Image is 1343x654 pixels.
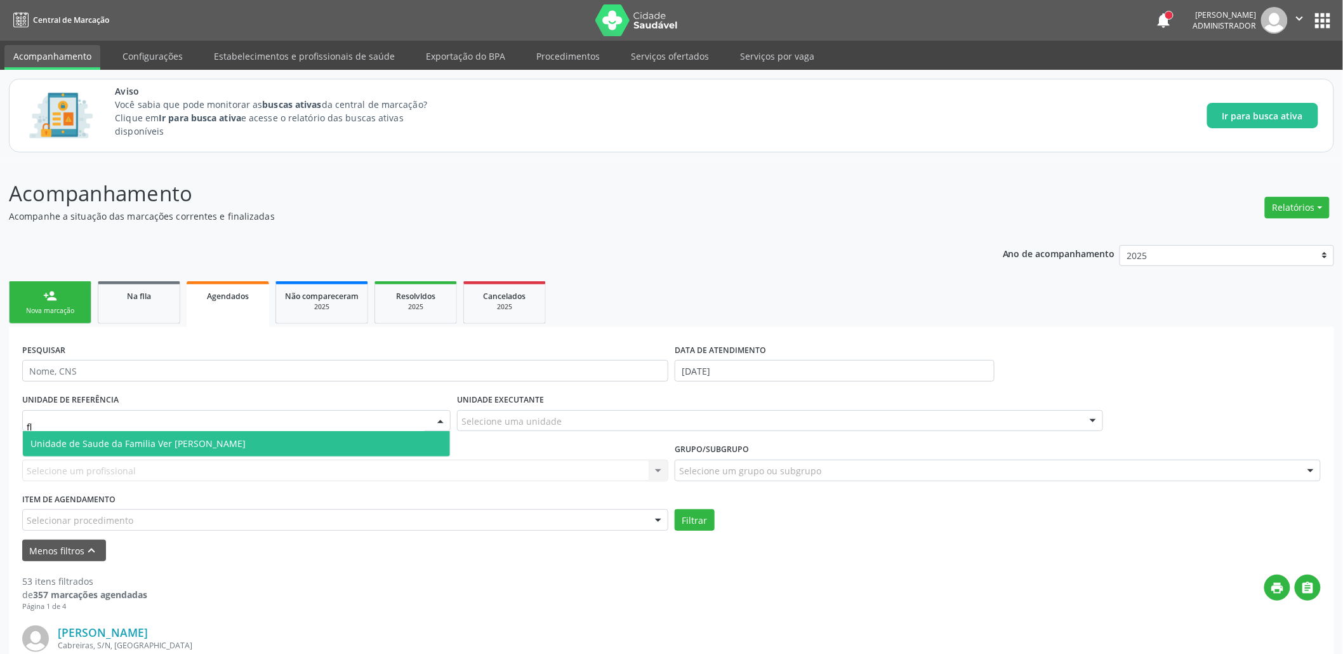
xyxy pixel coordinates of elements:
[9,10,109,30] a: Central de Marcação
[27,514,133,527] span: Selecionar procedimento
[4,45,100,70] a: Acompanhamento
[22,390,119,410] label: UNIDADE DE REFERÊNCIA
[1312,10,1334,32] button: apps
[461,415,562,428] span: Selecione uma unidade
[1265,197,1330,218] button: Relatórios
[675,440,749,460] label: Grupo/Subgrupo
[285,291,359,302] span: Não compareceram
[9,210,937,223] p: Acompanhe a situação das marcações correntes e finalizadas
[285,302,359,312] div: 2025
[22,625,49,652] img: img
[675,340,766,360] label: DATA DE ATENDIMENTO
[622,45,718,67] a: Serviços ofertados
[207,291,249,302] span: Agendados
[1003,245,1115,261] p: Ano de acompanhamento
[115,98,451,138] p: Você sabia que pode monitorar as da central de marcação? Clique em e acesse o relatório das busca...
[22,601,147,612] div: Página 1 de 4
[25,87,97,144] img: Imagem de CalloutCard
[679,464,821,477] span: Selecione um grupo ou subgrupo
[33,15,109,25] span: Central de Marcação
[43,289,57,303] div: person_add
[396,291,435,302] span: Resolvidos
[58,625,148,639] a: [PERSON_NAME]
[18,306,82,316] div: Nova marcação
[675,509,715,531] button: Filtrar
[457,390,544,410] label: UNIDADE EXECUTANTE
[1193,20,1257,31] span: Administrador
[1293,11,1307,25] i: 
[1301,581,1315,595] i: 
[22,540,106,562] button: Menos filtroskeyboard_arrow_up
[22,490,116,510] label: Item de agendamento
[473,302,536,312] div: 2025
[527,45,609,67] a: Procedimentos
[262,98,321,110] strong: buscas ativas
[384,302,447,312] div: 2025
[1193,10,1257,20] div: [PERSON_NAME]
[1222,109,1303,123] span: Ir para busca ativa
[30,437,246,450] span: Unidade de Saude da Familia Ver [PERSON_NAME]
[22,360,668,382] input: Nome, CNS
[58,640,1130,651] div: Cabreiras, S/N, [GEOGRAPHIC_DATA]
[1207,103,1318,128] button: Ir para busca ativa
[85,544,99,557] i: keyboard_arrow_up
[27,415,425,440] input: Selecione uma UBS
[9,178,937,210] p: Acompanhamento
[1271,581,1285,595] i: print
[22,575,147,588] div: 53 itens filtrados
[33,589,147,601] strong: 357 marcações agendadas
[127,291,151,302] span: Na fila
[205,45,404,67] a: Estabelecimentos e profissionais de saúde
[114,45,192,67] a: Configurações
[1155,11,1173,29] button: notifications
[159,112,241,124] strong: Ir para busca ativa
[1295,575,1321,601] button: 
[22,340,65,360] label: PESQUISAR
[1264,575,1290,601] button: print
[731,45,823,67] a: Serviços por vaga
[417,45,514,67] a: Exportação do BPA
[1288,7,1312,34] button: 
[115,84,451,98] span: Aviso
[675,360,995,382] input: Selecione um intervalo
[484,291,526,302] span: Cancelados
[1261,7,1288,34] img: img
[22,588,147,601] div: de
